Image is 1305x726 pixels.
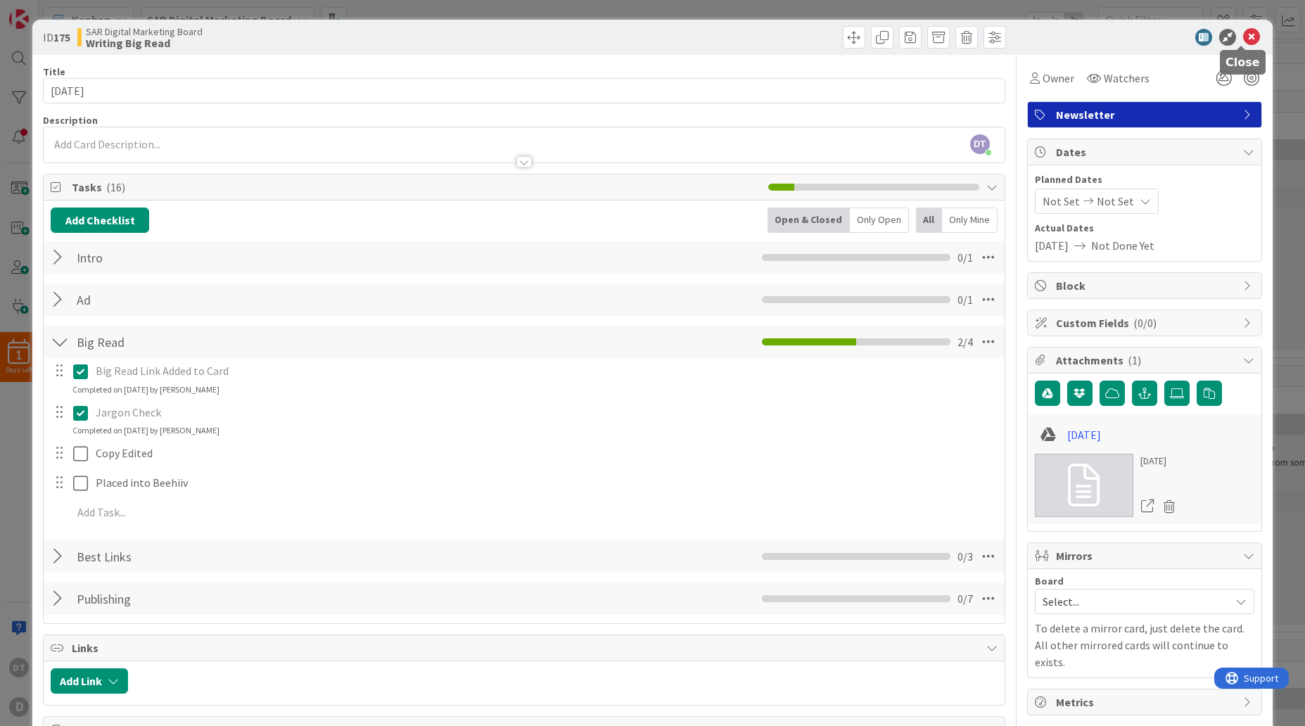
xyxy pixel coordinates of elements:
[1097,193,1134,210] span: Not Set
[72,639,979,656] span: Links
[1140,497,1156,516] a: Open
[43,114,98,127] span: Description
[1226,56,1260,69] h5: Close
[1091,237,1154,254] span: Not Done Yet
[957,548,973,565] span: 0 / 3
[1043,592,1223,611] span: Select...
[850,208,909,233] div: Only Open
[96,475,995,491] p: Placed into Beehiiv
[1056,352,1236,369] span: Attachments
[1133,316,1157,330] span: ( 0/0 )
[970,134,990,154] span: DT
[1035,620,1254,670] p: To delete a mirror card, just delete the card. All other mirrored cards will continue to exists.
[957,590,973,607] span: 0 / 7
[43,29,70,46] span: ID
[957,249,973,266] span: 0 / 1
[43,65,65,78] label: Title
[768,208,850,233] div: Open & Closed
[916,208,942,233] div: All
[1056,314,1236,331] span: Custom Fields
[96,445,995,461] p: Copy Edited
[43,78,1005,103] input: type card name here...
[51,208,149,233] button: Add Checklist
[53,30,70,44] b: 175
[1035,172,1254,187] span: Planned Dates
[957,291,973,308] span: 0 / 1
[30,2,64,19] span: Support
[72,245,388,270] input: Add Checklist...
[51,668,128,694] button: Add Link
[1140,454,1181,469] div: [DATE]
[96,405,995,421] p: Jargon Check
[1104,70,1150,87] span: Watchers
[942,208,998,233] div: Only Mine
[72,544,388,569] input: Add Checklist...
[1043,193,1080,210] span: Not Set
[96,363,995,379] p: Big Read Link Added to Card
[1035,576,1064,586] span: Board
[106,180,125,194] span: ( 16 )
[72,383,219,396] div: Completed on [DATE] by [PERSON_NAME]
[1056,106,1236,123] span: Newsletter
[72,424,219,437] div: Completed on [DATE] by [PERSON_NAME]
[1128,353,1141,367] span: ( 1 )
[1043,70,1074,87] span: Owner
[957,333,973,350] span: 2 / 4
[86,37,203,49] b: Writing Big Read
[1056,144,1236,160] span: Dates
[72,586,388,611] input: Add Checklist...
[72,287,388,312] input: Add Checklist...
[1035,237,1069,254] span: [DATE]
[1056,547,1236,564] span: Mirrors
[86,26,203,37] span: SAR Digital Marketing Board
[1035,221,1254,236] span: Actual Dates
[1056,277,1236,294] span: Block
[1067,426,1101,443] a: [DATE]
[1056,694,1236,711] span: Metrics
[72,179,760,196] span: Tasks
[72,329,388,355] input: Add Checklist...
